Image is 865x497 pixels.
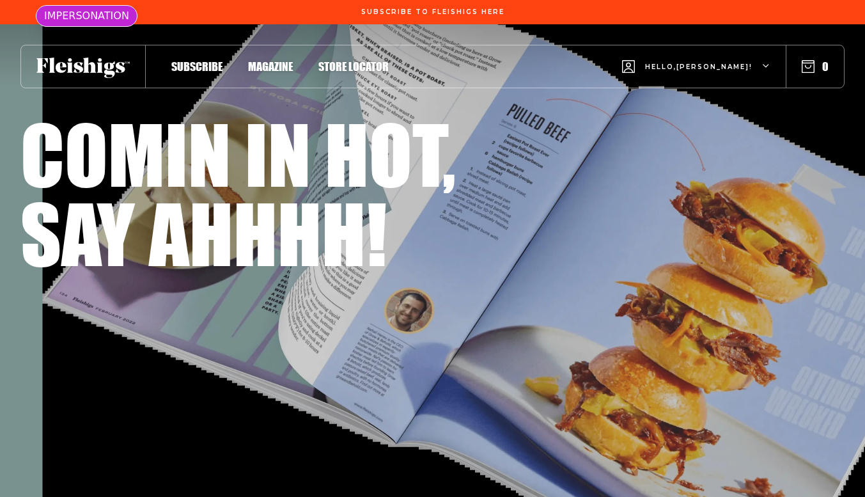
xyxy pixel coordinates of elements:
[802,59,829,74] button: 0
[248,58,293,75] a: Magazine
[645,62,752,92] span: Hello, [PERSON_NAME] !
[36,5,137,27] div: IMPERSONATION
[171,58,222,75] a: Subscribe
[20,193,387,272] h1: Say ahhhh!
[171,59,222,74] span: Subscribe
[359,8,507,15] a: Subscribe To Fleishigs Here
[20,114,456,193] h1: Comin in hot,
[318,59,389,74] span: Store locator
[622,42,770,92] button: Hello,[PERSON_NAME]!
[361,8,504,16] span: Subscribe To Fleishigs Here
[248,59,293,74] span: Magazine
[318,58,389,75] a: Store locator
